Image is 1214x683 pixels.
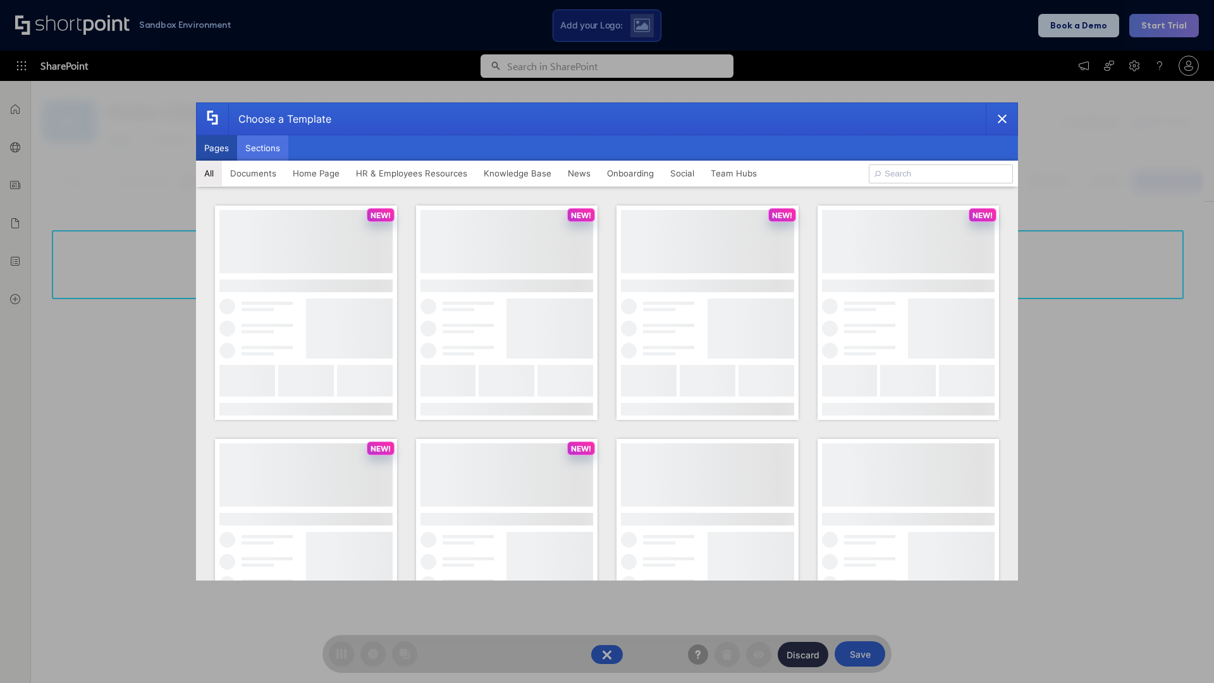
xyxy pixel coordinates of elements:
[972,211,993,220] p: NEW!
[371,444,391,453] p: NEW!
[869,164,1013,183] input: Search
[371,211,391,220] p: NEW!
[475,161,560,186] button: Knowledge Base
[772,211,792,220] p: NEW!
[348,161,475,186] button: HR & Employees Resources
[1151,622,1214,683] iframe: Chat Widget
[196,102,1018,581] div: template selector
[222,161,285,186] button: Documents
[599,161,662,186] button: Onboarding
[196,161,222,186] button: All
[196,135,237,161] button: Pages
[571,444,591,453] p: NEW!
[285,161,348,186] button: Home Page
[702,161,765,186] button: Team Hubs
[228,103,331,135] div: Choose a Template
[571,211,591,220] p: NEW!
[560,161,599,186] button: News
[237,135,288,161] button: Sections
[662,161,702,186] button: Social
